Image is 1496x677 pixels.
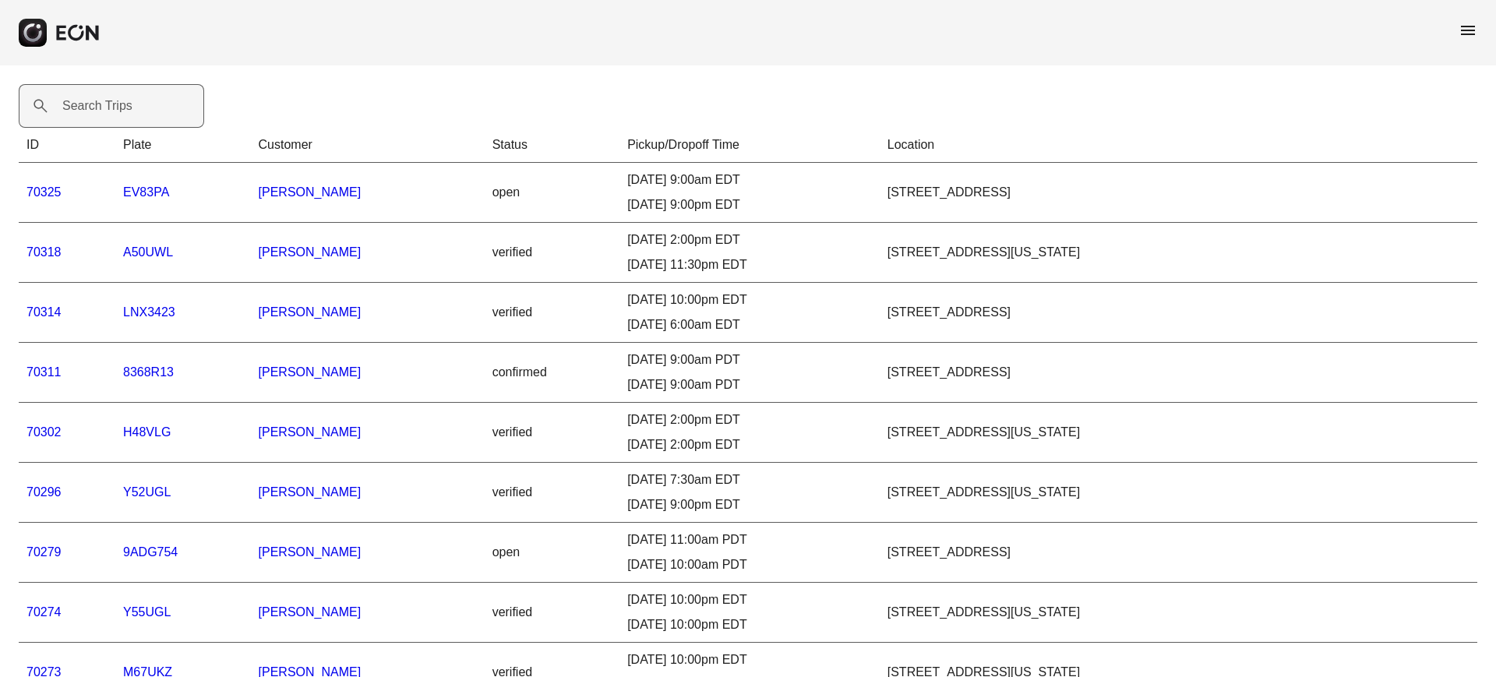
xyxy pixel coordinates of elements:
[259,605,362,619] a: [PERSON_NAME]
[485,223,620,283] td: verified
[627,411,872,429] div: [DATE] 2:00pm EDT
[627,495,872,514] div: [DATE] 9:00pm EDT
[485,463,620,523] td: verified
[259,545,362,559] a: [PERSON_NAME]
[123,305,175,319] a: LNX3423
[880,283,1477,343] td: [STREET_ADDRESS]
[880,403,1477,463] td: [STREET_ADDRESS][US_STATE]
[627,555,872,574] div: [DATE] 10:00am PDT
[26,305,62,319] a: 70314
[62,97,132,115] label: Search Trips
[19,128,115,163] th: ID
[627,196,872,214] div: [DATE] 9:00pm EDT
[259,185,362,199] a: [PERSON_NAME]
[123,365,174,379] a: 8368R13
[627,615,872,634] div: [DATE] 10:00pm EDT
[627,471,872,489] div: [DATE] 7:30am EDT
[627,376,872,394] div: [DATE] 9:00am PDT
[627,316,872,334] div: [DATE] 6:00am EDT
[26,605,62,619] a: 70274
[123,605,171,619] a: Y55UGL
[627,435,872,454] div: [DATE] 2:00pm EDT
[627,256,872,274] div: [DATE] 11:30pm EDT
[26,245,62,259] a: 70318
[880,223,1477,283] td: [STREET_ADDRESS][US_STATE]
[619,128,880,163] th: Pickup/Dropoff Time
[627,351,872,369] div: [DATE] 9:00am PDT
[123,425,171,439] a: H48VLG
[627,231,872,249] div: [DATE] 2:00pm EDT
[259,245,362,259] a: [PERSON_NAME]
[123,485,171,499] a: Y52UGL
[26,545,62,559] a: 70279
[880,163,1477,223] td: [STREET_ADDRESS]
[123,245,173,259] a: A50UWL
[115,128,251,163] th: Plate
[259,305,362,319] a: [PERSON_NAME]
[123,545,178,559] a: 9ADG754
[485,283,620,343] td: verified
[627,591,872,609] div: [DATE] 10:00pm EDT
[880,343,1477,403] td: [STREET_ADDRESS]
[259,425,362,439] a: [PERSON_NAME]
[485,403,620,463] td: verified
[485,343,620,403] td: confirmed
[880,463,1477,523] td: [STREET_ADDRESS][US_STATE]
[1459,21,1477,40] span: menu
[627,171,872,189] div: [DATE] 9:00am EDT
[485,523,620,583] td: open
[627,291,872,309] div: [DATE] 10:00pm EDT
[627,651,872,669] div: [DATE] 10:00pm EDT
[26,485,62,499] a: 70296
[251,128,485,163] th: Customer
[485,128,620,163] th: Status
[880,583,1477,643] td: [STREET_ADDRESS][US_STATE]
[627,531,872,549] div: [DATE] 11:00am PDT
[259,485,362,499] a: [PERSON_NAME]
[259,365,362,379] a: [PERSON_NAME]
[880,523,1477,583] td: [STREET_ADDRESS]
[880,128,1477,163] th: Location
[485,163,620,223] td: open
[26,185,62,199] a: 70325
[123,185,169,199] a: EV83PA
[485,583,620,643] td: verified
[26,425,62,439] a: 70302
[26,365,62,379] a: 70311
